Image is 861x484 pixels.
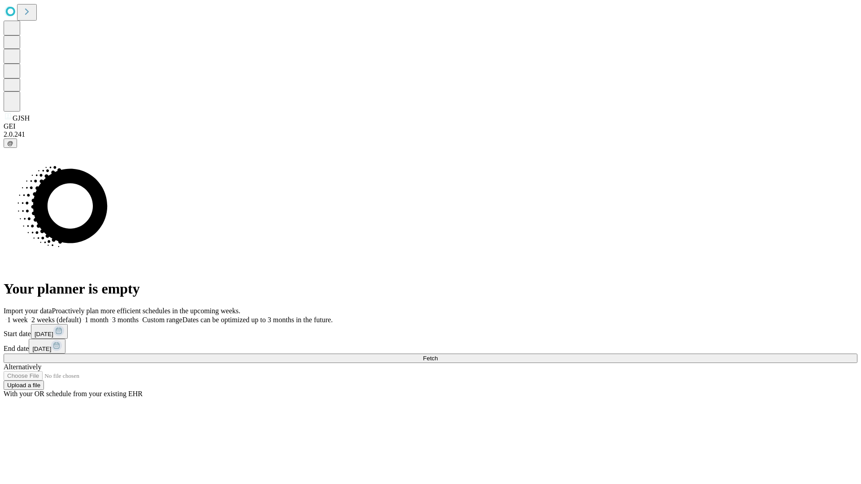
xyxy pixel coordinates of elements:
button: Fetch [4,354,857,363]
span: GJSH [13,114,30,122]
div: GEI [4,122,857,130]
span: With your OR schedule from your existing EHR [4,390,143,398]
span: 2 weeks (default) [31,316,81,324]
div: End date [4,339,857,354]
button: @ [4,138,17,148]
span: Proactively plan more efficient schedules in the upcoming weeks. [52,307,240,315]
span: Custom range [142,316,182,324]
span: [DATE] [32,346,51,352]
span: 1 month [85,316,109,324]
div: 2.0.241 [4,130,857,138]
span: Import your data [4,307,52,315]
div: Start date [4,324,857,339]
span: Dates can be optimized up to 3 months in the future. [183,316,333,324]
span: 1 week [7,316,28,324]
span: [DATE] [35,331,53,337]
button: [DATE] [29,339,65,354]
span: @ [7,140,13,147]
span: Alternatively [4,363,41,371]
button: Upload a file [4,380,44,390]
span: Fetch [423,355,438,362]
span: 3 months [112,316,139,324]
button: [DATE] [31,324,68,339]
h1: Your planner is empty [4,281,857,297]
